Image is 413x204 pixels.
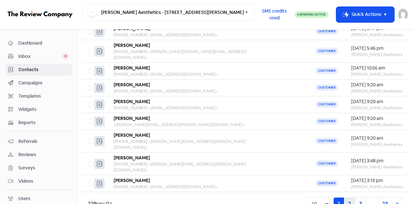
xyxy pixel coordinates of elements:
a: Reviews [5,149,72,161]
span: Referrals [18,138,69,145]
a: SMS credits used [255,11,295,17]
span: Customer [316,118,338,124]
b: [PERSON_NAME] [114,65,150,71]
div: [PHONE_NUMBER] <[PERSON_NAME][EMAIL_ADDRESS][PERSON_NAME][DOMAIN_NAME]> [114,139,267,150]
div: [PERSON_NAME] Aesthetics [351,122,403,128]
span: Templates [18,93,69,100]
b: [PERSON_NAME] [114,177,150,183]
div: [DATE] 9:20 am [351,135,403,142]
div: [PERSON_NAME] Aesthetics [351,52,403,58]
div: [PERSON_NAME] Aesthetics [351,142,403,147]
a: Templates [5,90,72,102]
span: Contacts [18,66,69,73]
span: Customer [316,138,338,144]
b: [PERSON_NAME] [114,99,150,104]
span: Customer [316,68,338,74]
div: [PERSON_NAME] Aesthetics [351,105,403,111]
div: [DATE] 9:20 am [351,115,403,122]
span: Customer [316,48,338,54]
span: Surveys [18,165,69,171]
span: 0 [62,53,69,59]
span: Videos [18,178,69,185]
b: [PERSON_NAME] [114,115,150,121]
img: User [398,9,408,20]
div: [PHONE_NUMBER] <[EMAIL_ADDRESS][DOMAIN_NAME]> [114,105,267,111]
a: Inbox 0 [5,50,72,62]
div: [PERSON_NAME] Aesthetics [351,164,403,170]
div: Users [18,195,30,202]
a: Surveys [5,162,72,174]
span: Reviews [18,151,69,158]
div: [DATE] 5:46 pm [351,45,403,52]
span: Customer [316,180,338,187]
span: Dashboard [18,40,69,47]
a: Videos [5,175,72,187]
a: Campaigns [5,77,72,89]
div: [PERSON_NAME] Aesthetics [351,184,403,190]
div: [PHONE_NUMBER] <[EMAIL_ADDRESS][DOMAIN_NAME]> [114,71,267,77]
span: Campaigns [18,80,69,86]
span: Customer [316,101,338,108]
div: <[PERSON_NAME][EMAIL_ADDRESS][PERSON_NAME][DOMAIN_NAME]> [114,122,267,128]
a: Reports [5,117,72,129]
a: Widgets [5,103,72,115]
b: [PERSON_NAME] [114,132,150,138]
a: Dashboard [5,37,72,49]
div: [DATE] 9:20 am [351,81,403,88]
div: [PERSON_NAME] Aesthetics [351,71,403,77]
a: Contacts [5,64,72,76]
div: [DATE] 9:20 am [351,98,403,105]
a: Referrals [5,135,72,147]
div: [DATE] 10:56 am [351,65,403,71]
div: [PHONE_NUMBER] <[PERSON_NAME][EMAIL_ADDRESS][PERSON_NAME][DOMAIN_NAME]> [114,161,267,173]
b: [PERSON_NAME] [114,155,150,161]
div: [PERSON_NAME] Aesthetics [351,32,403,38]
b: [PERSON_NAME] [114,42,150,48]
div: [PHONE_NUMBER] <[EMAIL_ADDRESS][DOMAIN_NAME]> [114,32,267,38]
div: [DATE] 3:48 pm [351,157,403,164]
span: SMS credits used [260,8,289,21]
b: [PERSON_NAME] [114,82,150,88]
div: [DATE] 3:13 pm [351,177,403,184]
span: Customer [316,28,338,35]
div: [PERSON_NAME] Aesthetics [351,88,403,94]
div: [PHONE_NUMBER] <[EMAIL_ADDRESS][DOMAIN_NAME]> [114,88,267,94]
span: Inbox [18,53,62,60]
div: [PHONE_NUMBER] <[PERSON_NAME][DOMAIN_NAME][EMAIL_ADDRESS][DOMAIN_NAME]> [114,49,267,60]
span: Widgets [18,106,69,113]
div: [PHONE_NUMBER] <[EMAIL_ADDRESS][DOMAIN_NAME]> [114,184,267,190]
span: Customer [316,160,338,167]
button: [PERSON_NAME] Aesthetics - [STREET_ADDRESS][PERSON_NAME] [83,4,255,21]
span: Customer [316,84,338,91]
span: Sending Active [299,12,326,16]
span: Reports [18,119,69,126]
a: Sending Active [295,11,328,18]
button: Quick Actions [336,7,394,22]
